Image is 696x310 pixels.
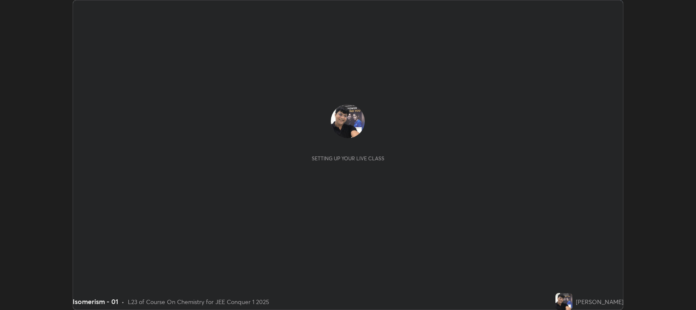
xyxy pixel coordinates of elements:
div: [PERSON_NAME] [576,297,623,306]
img: be3b61014f794d9dad424d3853eeb6ff.jpg [331,104,365,138]
div: • [121,297,124,306]
div: Isomerism - 01 [73,296,118,307]
img: be3b61014f794d9dad424d3853eeb6ff.jpg [555,293,572,310]
div: Setting up your live class [312,155,384,162]
div: L23 of Course On Chemistry for JEE Conquer 1 2025 [128,297,269,306]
